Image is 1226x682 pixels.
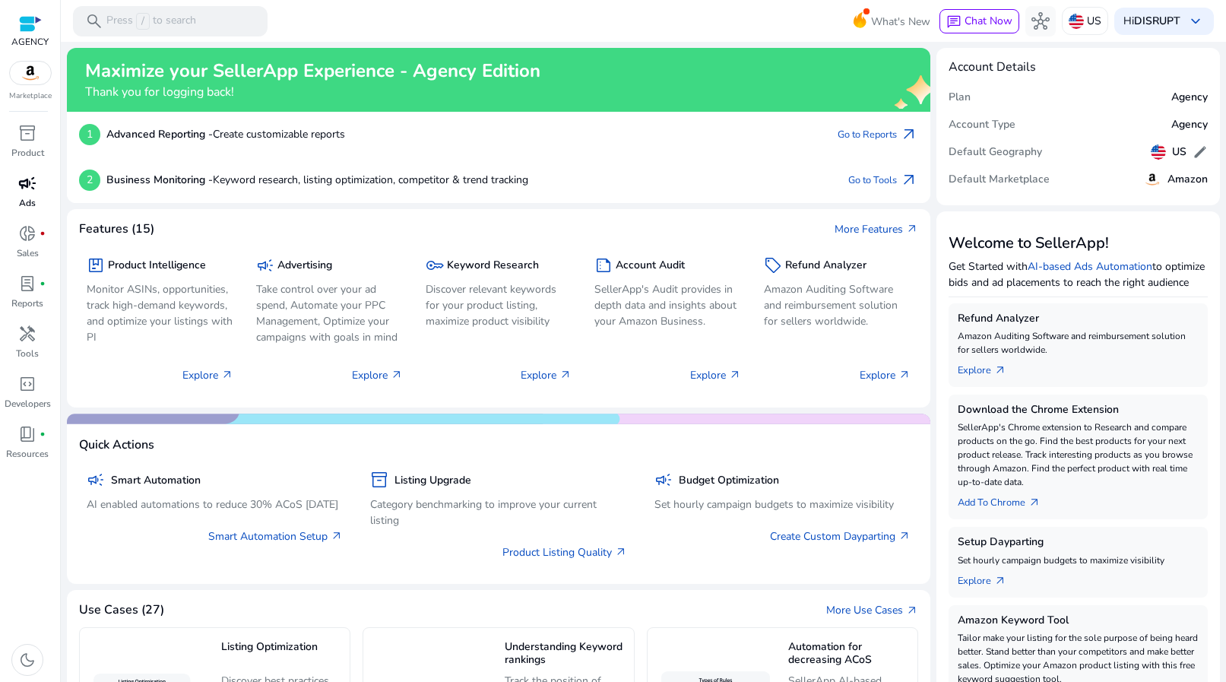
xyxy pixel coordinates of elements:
p: 1 [79,124,100,145]
span: package [87,256,105,274]
span: arrow_outward [391,369,403,381]
p: Get Started with to optimize bids and ad placements to reach the right audience [949,259,1208,290]
h5: Default Geography [949,146,1042,159]
a: More Featuresarrow_outward [835,221,918,237]
h5: Product Intelligence [108,259,206,272]
span: arrow_outward [906,604,918,617]
a: Product Listing Quality [502,544,627,560]
h5: Download the Chrome Extension [958,404,1199,417]
span: campaign [654,471,673,489]
p: AI enabled automations to reduce 30% ACoS [DATE] [87,496,343,512]
span: What's New [871,8,930,35]
p: Explore [521,367,572,383]
h5: Listing Upgrade [394,474,471,487]
a: Create Custom Dayparting [770,528,911,544]
p: Category benchmarking to improve your current listing [370,496,626,528]
span: book_4 [18,425,36,443]
h4: Use Cases (27) [79,603,164,617]
h5: Default Marketplace [949,173,1050,186]
span: dark_mode [18,651,36,669]
button: hub [1025,6,1056,36]
p: Ads [19,196,36,210]
span: hub [1031,12,1050,30]
span: chat [946,14,961,30]
p: Sales [17,246,39,260]
h4: Account Details [949,60,1036,75]
span: campaign [18,174,36,192]
h5: Plan [949,91,971,104]
h5: Keyword Research [447,259,539,272]
a: AI-based Ads Automation [1028,259,1152,274]
h5: Account Audit [616,259,685,272]
h5: Setup Dayparting [958,536,1199,549]
span: arrow_outward [221,369,233,381]
span: / [136,13,150,30]
p: Monitor ASINs, opportunities, track high-demand keywords, and optimize your listings with PI [87,281,233,345]
p: Marketplace [9,90,52,102]
span: arrow_outward [331,530,343,542]
h5: Budget Optimization [679,474,779,487]
p: Keyword research, listing optimization, competitor & trend tracking [106,172,528,188]
h5: Refund Analyzer [785,259,866,272]
span: Chat Now [965,14,1012,28]
a: Add To Chrome [958,489,1053,510]
p: Explore [352,367,403,383]
img: us.svg [1151,144,1166,160]
h4: Thank you for logging back! [85,85,540,100]
h5: Amazon [1167,173,1208,186]
span: inventory_2 [370,471,388,489]
p: Create customizable reports [106,126,345,142]
h5: Account Type [949,119,1015,132]
h4: Features (15) [79,222,154,236]
button: chatChat Now [939,9,1019,33]
span: keyboard_arrow_down [1186,12,1205,30]
p: Hi [1123,16,1180,27]
a: Go to Reportsarrow_outward [838,124,918,145]
span: arrow_outward [1028,496,1041,509]
h5: Listing Optimization [221,641,343,668]
span: fiber_manual_record [40,431,46,437]
p: Tools [16,347,39,360]
p: Amazon Auditing Software and reimbursement solution for sellers worldwide. [958,329,1199,357]
h3: Welcome to SellerApp! [949,234,1208,252]
p: Discover relevant keywords for your product listing, maximize product visibility [426,281,572,329]
p: SellerApp's Chrome extension to Research and compare products on the go. Find the best products f... [958,420,1199,489]
a: Smart Automation Setup [208,528,343,544]
p: Reports [11,297,43,310]
span: edit [1193,144,1208,160]
p: SellerApp's Audit provides in depth data and insights about your Amazon Business. [594,281,741,329]
span: arrow_outward [900,171,918,189]
h4: Quick Actions [79,438,154,452]
h5: Advertising [277,259,332,272]
span: handyman [18,325,36,343]
span: sell [764,256,782,274]
h2: Maximize your SellerApp Experience - Agency Edition [85,60,540,82]
p: Resources [6,447,49,461]
h5: US [1172,146,1186,159]
p: Set hourly campaign budgets to maximize visibility [958,554,1199,567]
p: Amazon Auditing Software and reimbursement solution for sellers worldwide. [764,281,911,329]
span: arrow_outward [898,530,911,542]
h5: Refund Analyzer [958,312,1199,325]
span: arrow_outward [994,364,1006,376]
span: arrow_outward [898,369,911,381]
span: arrow_outward [900,125,918,144]
a: Go to Toolsarrow_outward [848,170,918,191]
p: Set hourly campaign budgets to maximize visibility [654,496,911,512]
img: amazon.svg [1143,170,1161,189]
span: arrow_outward [906,223,918,235]
p: Explore [182,367,233,383]
p: AGENCY [11,35,49,49]
span: arrow_outward [994,575,1006,587]
h5: Agency [1171,91,1208,104]
img: amazon.svg [10,62,51,84]
p: Explore [860,367,911,383]
span: donut_small [18,224,36,243]
img: us.svg [1069,14,1084,29]
p: Developers [5,397,51,411]
b: Advanced Reporting - [106,127,213,141]
p: Take control over your ad spend, Automate your PPC Management, Optimize your campaigns with goals... [256,281,403,345]
span: code_blocks [18,375,36,393]
a: Explorearrow_outward [958,357,1018,378]
p: 2 [79,170,100,191]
